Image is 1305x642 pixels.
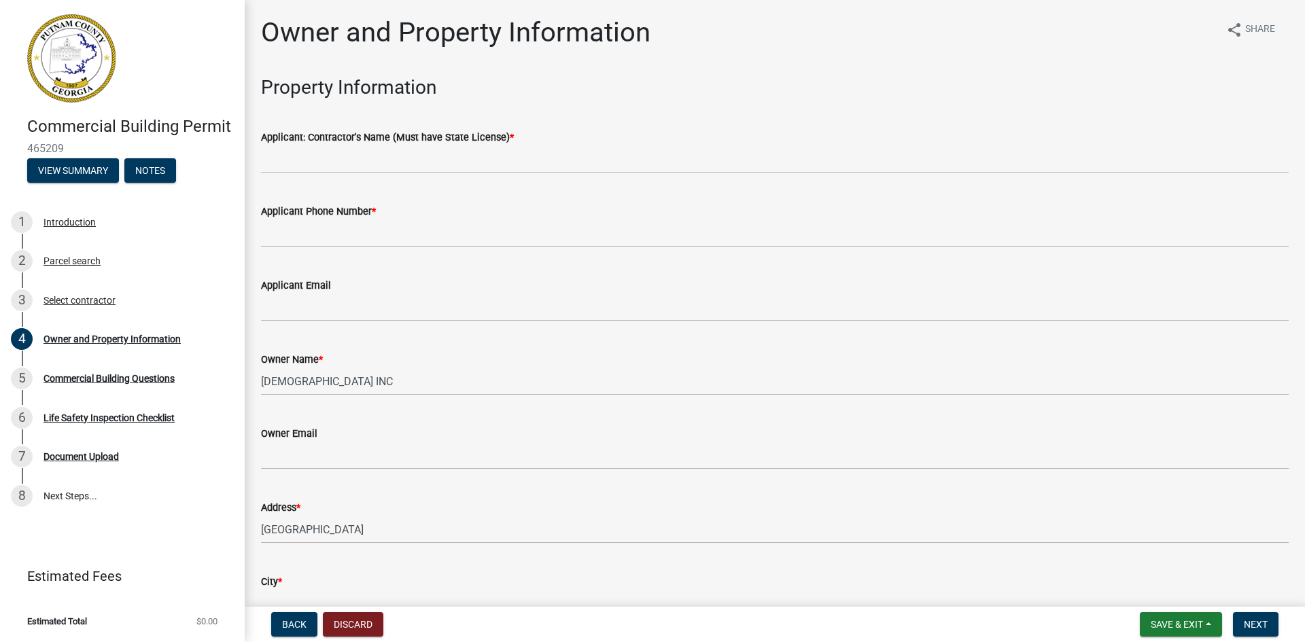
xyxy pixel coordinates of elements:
div: Document Upload [43,452,119,461]
button: shareShare [1215,16,1286,43]
label: Applicant Email [261,281,331,291]
div: 1 [11,211,33,233]
label: Owner Name [261,355,323,365]
span: Save & Exit [1151,619,1203,630]
div: 5 [11,368,33,389]
div: 4 [11,328,33,350]
a: Estimated Fees [11,563,223,590]
label: Owner Email [261,429,317,439]
div: Introduction [43,217,96,227]
span: Share [1245,22,1275,38]
button: Next [1233,612,1278,637]
label: Applicant Phone Number [261,207,376,217]
div: Parcel search [43,256,101,266]
button: Notes [124,158,176,183]
i: share [1226,22,1242,38]
button: Save & Exit [1140,612,1222,637]
span: Estimated Total [27,617,87,626]
label: Applicant: Contractor's Name (Must have State License) [261,133,514,143]
label: Address [261,503,300,513]
h1: Owner and Property Information [261,16,650,49]
h4: Commercial Building Permit [27,117,234,137]
div: 7 [11,446,33,467]
div: Life Safety Inspection Checklist [43,413,175,423]
button: Back [271,612,317,637]
span: 465209 [27,142,217,155]
label: City [261,577,282,587]
h3: Property Information [261,76,1289,99]
span: Back [282,619,307,630]
div: Commercial Building Questions [43,374,175,383]
span: $0.00 [196,617,217,626]
span: Next [1244,619,1268,630]
button: View Summary [27,158,119,183]
div: 3 [11,289,33,311]
div: 2 [11,250,33,272]
div: Select contractor [43,296,116,305]
div: 8 [11,485,33,507]
div: 6 [11,407,33,429]
img: Putnam County, Georgia [27,14,116,103]
wm-modal-confirm: Summary [27,166,119,177]
button: Discard [323,612,383,637]
div: Owner and Property Information [43,334,181,344]
wm-modal-confirm: Notes [124,166,176,177]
